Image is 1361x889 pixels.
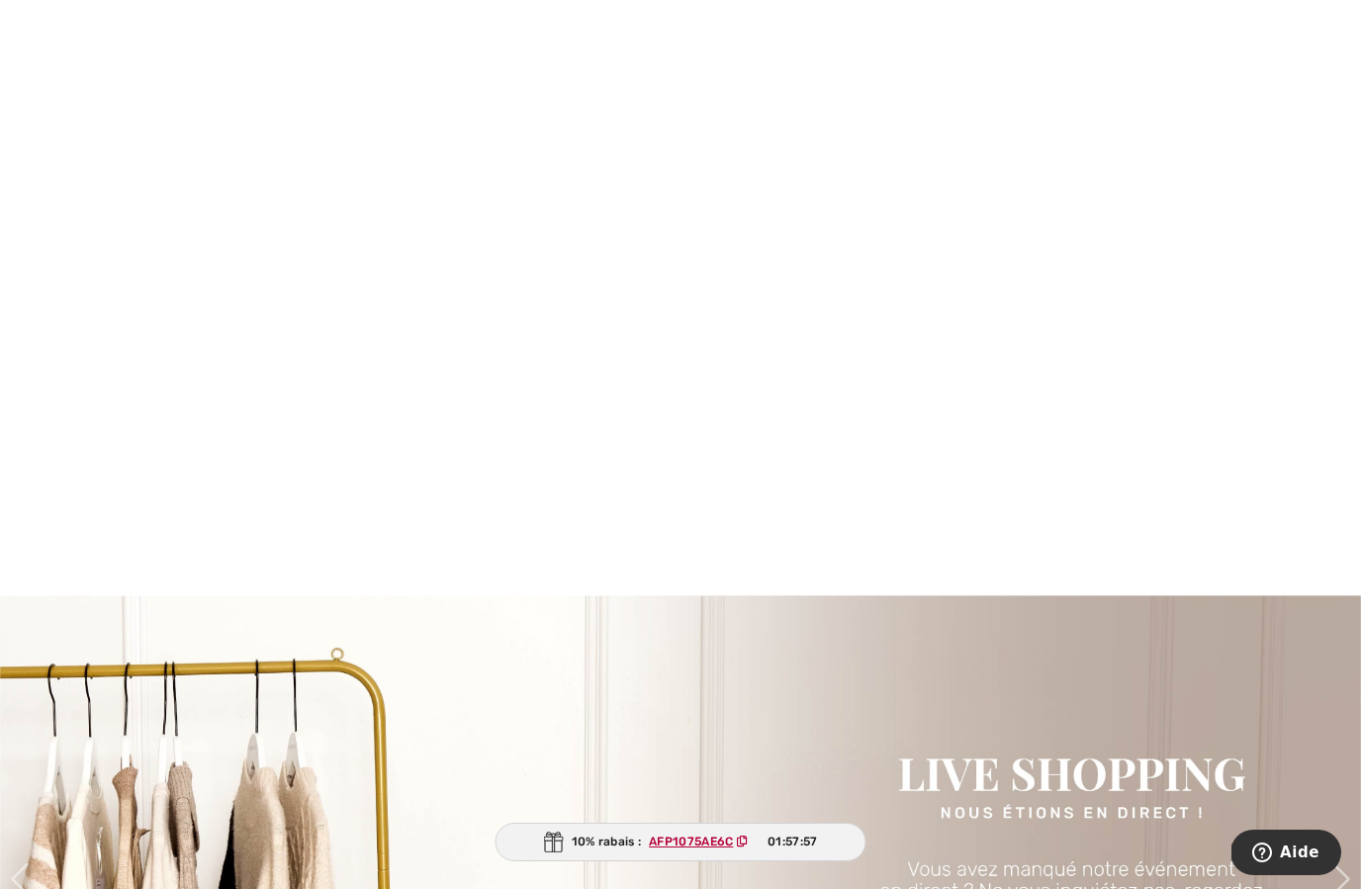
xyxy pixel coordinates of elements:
span: 01:57:57 [768,833,817,850]
div: 10% rabais : [496,823,866,861]
iframe: Ouvre un widget dans lequel vous pouvez trouver plus d’informations [1231,830,1341,879]
img: Gift.svg [544,832,564,852]
ins: AFP1075AE6C [649,835,733,848]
